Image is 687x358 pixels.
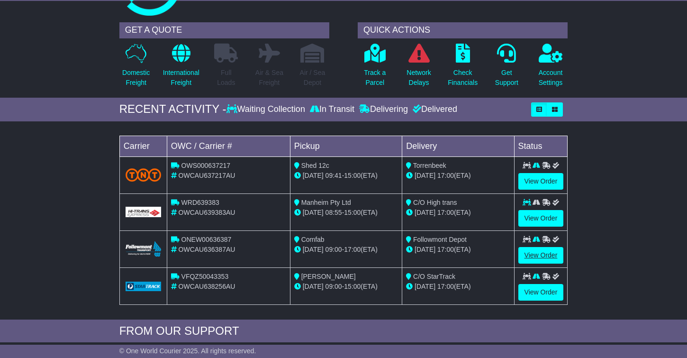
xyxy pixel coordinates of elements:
p: Network Delays [407,68,431,88]
div: - (ETA) [294,171,398,181]
span: 15:00 [344,209,361,216]
span: OWCAU639383AU [179,209,235,216]
span: WRD639383 [181,199,219,206]
span: 17:00 [344,246,361,253]
td: Pickup [290,136,402,156]
span: 08:55 [325,209,342,216]
span: Manheim Pty Ltd [301,199,351,206]
p: Domestic Freight [122,68,150,88]
span: OWCAU637217AU [179,172,235,179]
div: - (ETA) [294,208,398,218]
span: [DATE] [303,283,324,290]
a: CheckFinancials [447,43,478,93]
span: 17:00 [437,283,454,290]
p: Check Financials [448,68,478,88]
div: RECENT ACTIVITY - [119,102,226,116]
span: [DATE] [303,246,324,253]
div: QUICK ACTIONS [358,22,568,38]
span: OWS000637217 [181,162,231,169]
div: - (ETA) [294,245,398,255]
span: © One World Courier 2025. All rights reserved. [119,347,256,355]
td: Delivery [402,136,514,156]
p: Get Support [495,68,518,88]
p: Air & Sea Freight [255,68,283,88]
span: Followmont Depot [413,236,467,243]
img: GetCarrierServiceLogo [126,207,161,217]
p: Account Settings [539,68,563,88]
td: Status [514,136,568,156]
span: 15:00 [344,172,361,179]
span: 09:00 [325,246,342,253]
p: Track a Parcel [364,68,386,88]
a: Track aParcel [363,43,386,93]
div: Waiting Collection [226,104,307,115]
a: View Order [518,247,564,264]
div: (ETA) [406,171,510,181]
img: Followmont_Transport.png [126,241,161,257]
img: GetCarrierServiceLogo [126,282,161,291]
span: [DATE] [303,172,324,179]
div: In Transit [307,104,357,115]
span: OWCAU638256AU [179,283,235,290]
a: InternationalFreight [163,43,200,93]
span: VFQZ50043353 [181,273,229,280]
td: Carrier [119,136,167,156]
div: (ETA) [406,282,510,292]
div: GET A QUOTE [119,22,329,38]
a: View Order [518,173,564,190]
span: [PERSON_NAME] [301,273,356,280]
div: - (ETA) [294,282,398,292]
span: [DATE] [415,246,435,253]
span: [DATE] [415,172,435,179]
img: TNT_Domestic.png [126,168,161,181]
span: Comfab [301,236,325,243]
div: (ETA) [406,208,510,218]
span: C/O StarTrack [413,273,455,280]
span: C/O High trans [413,199,457,206]
span: [DATE] [415,209,435,216]
span: 17:00 [437,246,454,253]
span: [DATE] [303,209,324,216]
span: OWCAU636387AU [179,246,235,253]
p: Full Loads [214,68,238,88]
a: GetSupport [495,43,519,93]
span: 09:00 [325,283,342,290]
div: Delivering [357,104,410,115]
td: OWC / Carrier # [167,136,290,156]
span: Shed 12c [301,162,329,169]
p: Air / Sea Depot [300,68,325,88]
div: FROM OUR SUPPORT [119,324,568,338]
span: Torrenbeek [413,162,446,169]
a: AccountSettings [538,43,563,93]
a: View Order [518,210,564,227]
a: DomesticFreight [122,43,150,93]
span: 17:00 [437,172,454,179]
span: [DATE] [415,283,435,290]
span: ONEW00636387 [181,236,232,243]
a: NetworkDelays [406,43,431,93]
span: 15:00 [344,283,361,290]
a: View Order [518,284,564,301]
span: 17:00 [437,209,454,216]
span: 09:41 [325,172,342,179]
div: (ETA) [406,245,510,255]
p: International Freight [163,68,199,88]
div: Delivered [410,104,457,115]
